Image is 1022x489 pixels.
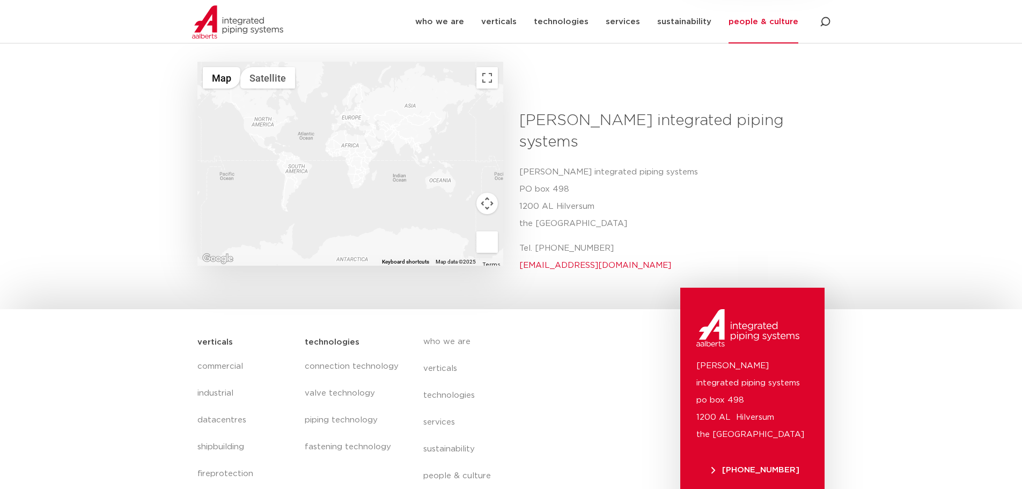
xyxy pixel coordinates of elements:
[197,334,233,351] h5: verticals
[519,261,671,269] a: [EMAIL_ADDRESS][DOMAIN_NAME]
[200,252,236,266] img: Google
[711,466,799,474] span: [PHONE_NUMBER]
[476,193,498,214] button: Map camera controls
[200,252,236,266] a: Open this area in Google Maps (opens a new window)
[423,436,620,463] a: sustainability
[197,434,295,461] a: shipbuilding
[305,334,359,351] h5: technologies
[696,357,808,443] p: [PERSON_NAME] integrated piping systems po box 498 1200 AL Hilversum the [GEOGRAPHIC_DATA]
[305,380,401,407] a: valve technology
[476,67,498,89] button: Toggle fullscreen view
[519,110,817,153] h3: [PERSON_NAME] integrated piping systems
[482,262,500,267] a: Terms (opens in new tab)
[305,353,401,461] nav: Menu
[476,231,498,253] button: Drag Pegman onto the map to open Street View
[519,240,817,274] p: Tel. [PHONE_NUMBER]
[240,67,295,89] button: Show satellite imagery
[203,67,240,89] button: Show street map
[197,461,295,487] a: fireprotection
[696,466,814,474] a: [PHONE_NUMBER]
[305,353,401,380] a: connection technology
[197,407,295,434] a: datacentres
[197,353,295,380] a: commercial
[305,434,401,461] a: fastening technology
[423,329,620,355] a: who we are
[305,407,401,434] a: piping technology
[423,355,620,382] a: verticals
[382,258,429,266] button: Keyboard shortcuts
[436,259,476,265] span: Map data ©2025
[197,380,295,407] a: industrial
[519,164,817,232] p: [PERSON_NAME] integrated piping systems PO box 498 1200 AL Hilversum the [GEOGRAPHIC_DATA]
[423,382,620,409] a: technologies
[423,409,620,436] a: services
